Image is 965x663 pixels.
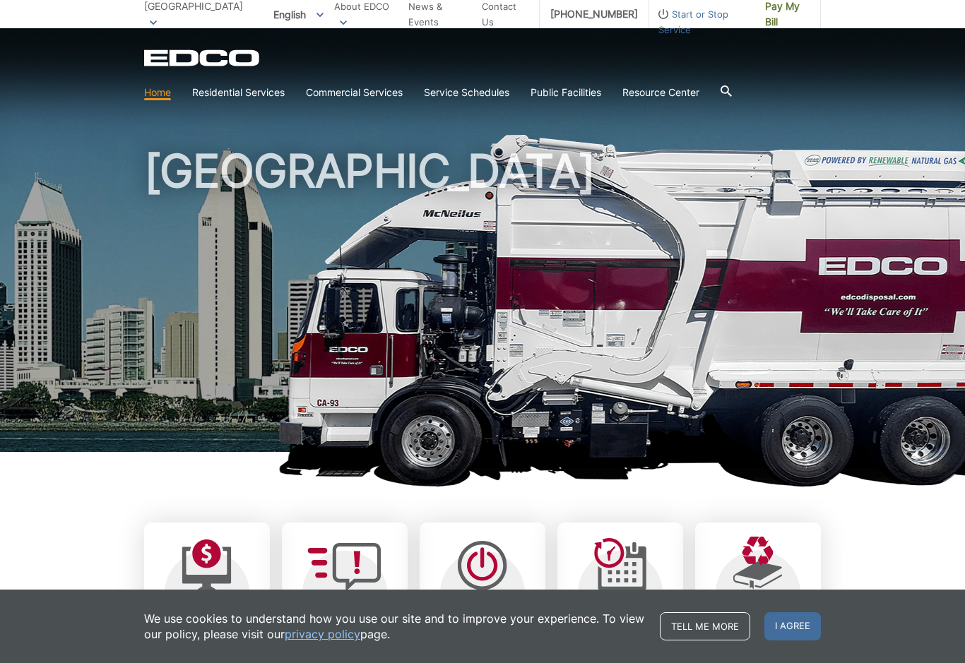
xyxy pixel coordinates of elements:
[144,611,646,642] p: We use cookies to understand how you use our site and to improve your experience. To view our pol...
[424,85,509,100] a: Service Schedules
[285,626,360,642] a: privacy policy
[306,85,403,100] a: Commercial Services
[144,148,821,458] h1: [GEOGRAPHIC_DATA]
[192,85,285,100] a: Residential Services
[144,49,261,66] a: EDCD logo. Return to the homepage.
[622,85,699,100] a: Resource Center
[144,85,171,100] a: Home
[660,612,750,640] a: Tell me more
[263,3,334,26] span: English
[531,85,601,100] a: Public Facilities
[764,612,821,640] span: I agree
